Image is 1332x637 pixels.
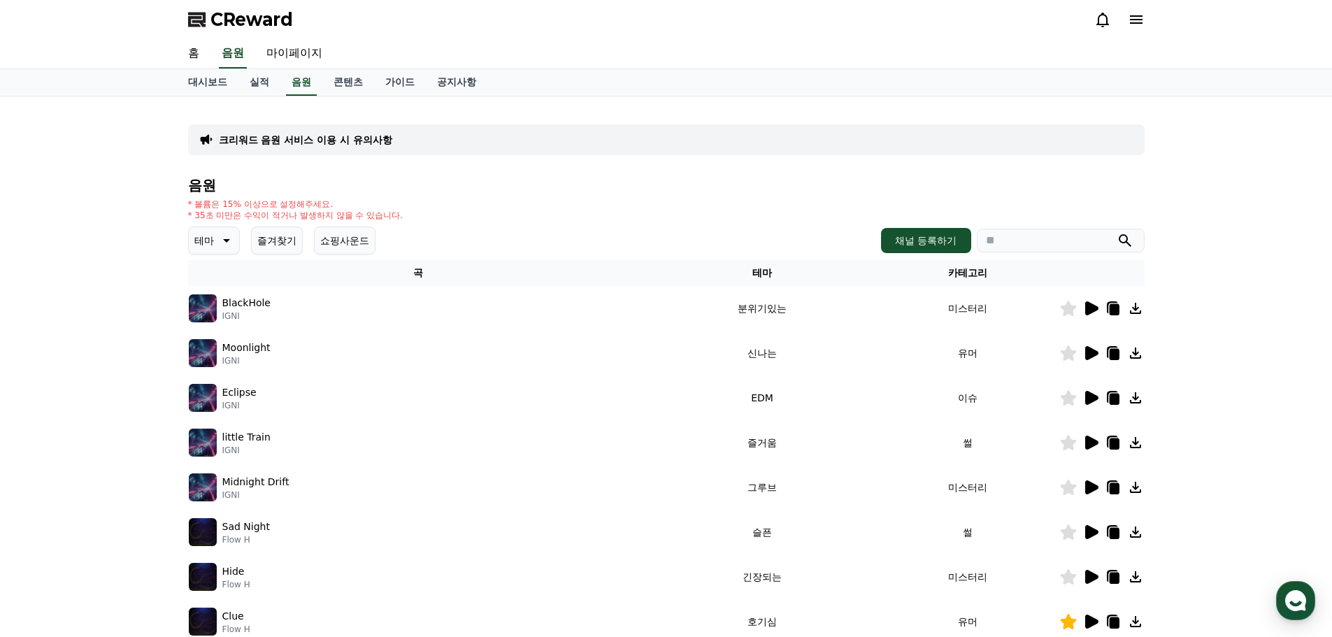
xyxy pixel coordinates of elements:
[189,294,217,322] img: music
[876,331,1059,375] td: 유머
[222,579,250,590] p: Flow H
[222,564,245,579] p: Hide
[648,260,875,286] th: 테마
[255,39,334,69] a: 마이페이지
[188,210,403,221] p: * 35초 미만은 수익이 적거나 발생하지 않을 수 있습니다.
[876,286,1059,331] td: 미스터리
[222,296,271,310] p: BlackHole
[188,227,240,255] button: 테마
[188,260,649,286] th: 곡
[876,375,1059,420] td: 이슈
[648,286,875,331] td: 분위기있는
[188,8,293,31] a: CReward
[210,8,293,31] span: CReward
[286,69,317,96] a: 음원
[180,443,268,478] a: 설정
[222,310,271,322] p: IGNI
[189,429,217,457] img: music
[222,489,289,501] p: IGNI
[426,69,487,96] a: 공지사항
[648,465,875,510] td: 그루브
[4,443,92,478] a: 홈
[44,464,52,475] span: 홈
[222,400,257,411] p: IGNI
[222,355,271,366] p: IGNI
[222,475,289,489] p: Midnight Drift
[222,341,271,355] p: Moonlight
[876,420,1059,465] td: 썰
[177,69,238,96] a: 대시보드
[222,385,257,400] p: Eclipse
[189,384,217,412] img: music
[92,443,180,478] a: 대화
[222,430,271,445] p: little Train
[648,375,875,420] td: EDM
[648,420,875,465] td: 즐거움
[219,133,392,147] a: 크리워드 음원 서비스 이용 시 유의사항
[189,518,217,546] img: music
[876,510,1059,554] td: 썰
[876,554,1059,599] td: 미스터리
[189,563,217,591] img: music
[222,624,250,635] p: Flow H
[189,339,217,367] img: music
[238,69,280,96] a: 실적
[216,464,233,475] span: 설정
[194,231,214,250] p: 테마
[648,510,875,554] td: 슬픈
[881,228,971,253] button: 채널 등록하기
[189,608,217,636] img: music
[876,260,1059,286] th: 카테고리
[251,227,303,255] button: 즐겨찾기
[189,473,217,501] img: music
[374,69,426,96] a: 가이드
[219,39,247,69] a: 음원
[876,465,1059,510] td: 미스터리
[222,609,244,624] p: Clue
[222,534,270,545] p: Flow H
[128,465,145,476] span: 대화
[648,554,875,599] td: 긴장되는
[177,39,210,69] a: 홈
[222,445,271,456] p: IGNI
[648,331,875,375] td: 신나는
[314,227,375,255] button: 쇼핑사운드
[322,69,374,96] a: 콘텐츠
[188,178,1145,193] h4: 음원
[222,520,270,534] p: Sad Night
[188,199,403,210] p: * 볼륨은 15% 이상으로 설정해주세요.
